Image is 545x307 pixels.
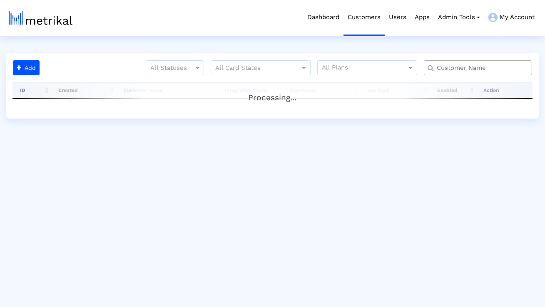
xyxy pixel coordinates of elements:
[51,82,116,99] th: Created
[431,64,529,72] input: Customer Name
[488,13,498,22] img: my-account-menu-icon.png
[13,60,40,75] button: Add
[282,82,360,99] th: Plan Name
[12,84,533,100] div: Processing...
[9,11,72,25] img: metrical-logo-light.png
[12,82,51,99] th: ID
[430,82,476,99] th: Enabled
[116,82,217,99] th: Customer Name
[217,82,282,99] th: Integration Count
[322,63,408,74] input: All Plans
[215,63,291,74] input: All Card States
[360,82,430,99] th: Has Card
[476,82,533,99] th: Action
